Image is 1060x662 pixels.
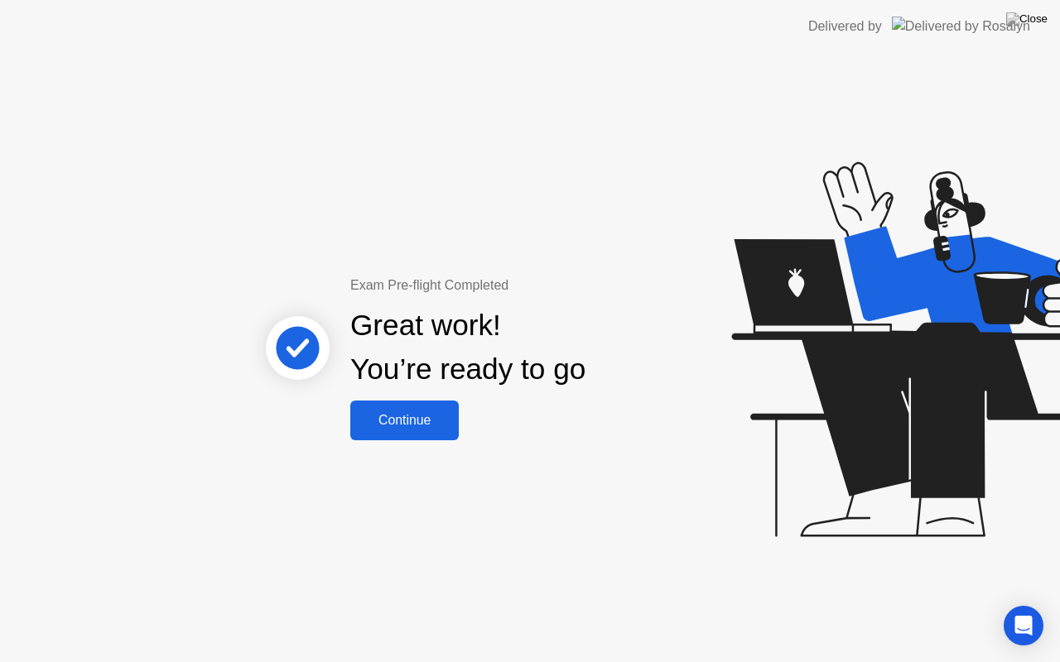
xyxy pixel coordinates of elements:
div: Continue [355,413,454,428]
div: Open Intercom Messenger [1004,606,1043,645]
button: Continue [350,401,459,440]
div: Exam Pre-flight Completed [350,276,692,295]
img: Delivered by Rosalyn [892,17,1030,36]
div: Great work! You’re ready to go [350,304,585,391]
img: Close [1006,12,1048,26]
div: Delivered by [808,17,882,36]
